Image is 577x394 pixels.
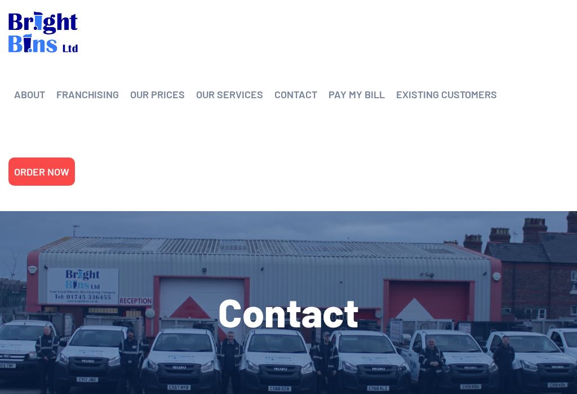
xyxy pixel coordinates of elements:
a: OUR PRICES [130,86,185,103]
a: ABOUT [14,86,45,103]
a: OUR SERVICES [196,86,263,103]
h1: Contact [8,292,569,331]
a: FRANCHISING [56,86,119,103]
a: ORDER NOW [14,163,69,180]
a: EXISTING CUSTOMERS [396,86,497,103]
a: CONTACT [274,86,317,103]
a: PAY MY BILL [329,86,385,103]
